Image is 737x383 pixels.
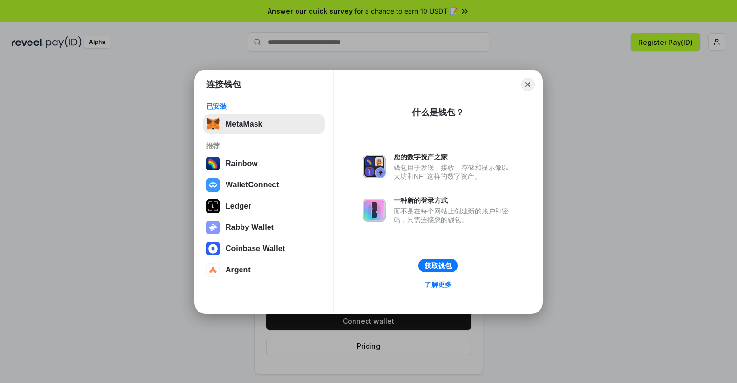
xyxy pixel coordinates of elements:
img: svg+xml,%3Csvg%20width%3D%2228%22%20height%3D%2228%22%20viewBox%3D%220%200%2028%2028%22%20fill%3D... [206,263,220,277]
button: Rainbow [203,154,325,173]
div: 了解更多 [425,280,452,289]
img: svg+xml,%3Csvg%20xmlns%3D%22http%3A%2F%2Fwww.w3.org%2F2000%2Fsvg%22%20fill%3D%22none%22%20viewBox... [363,199,386,222]
h1: 连接钱包 [206,79,241,90]
div: WalletConnect [226,181,279,189]
div: 您的数字资产之家 [394,153,513,161]
div: 已安装 [206,102,322,111]
button: Coinbase Wallet [203,239,325,258]
button: Close [521,78,535,91]
div: Rabby Wallet [226,223,274,232]
button: 获取钱包 [418,259,458,272]
img: svg+xml,%3Csvg%20xmlns%3D%22http%3A%2F%2Fwww.w3.org%2F2000%2Fsvg%22%20fill%3D%22none%22%20viewBox... [206,221,220,234]
div: Argent [226,266,251,274]
div: 一种新的登录方式 [394,196,513,205]
img: svg+xml,%3Csvg%20xmlns%3D%22http%3A%2F%2Fwww.w3.org%2F2000%2Fsvg%22%20fill%3D%22none%22%20viewBox... [363,155,386,178]
div: Coinbase Wallet [226,244,285,253]
button: MetaMask [203,114,325,134]
div: 获取钱包 [425,261,452,270]
button: Ledger [203,197,325,216]
button: Rabby Wallet [203,218,325,237]
img: svg+xml,%3Csvg%20width%3D%22120%22%20height%3D%22120%22%20viewBox%3D%220%200%20120%20120%22%20fil... [206,157,220,170]
button: WalletConnect [203,175,325,195]
div: Ledger [226,202,251,211]
div: MetaMask [226,120,262,128]
img: svg+xml,%3Csvg%20fill%3D%22none%22%20height%3D%2233%22%20viewBox%3D%220%200%2035%2033%22%20width%... [206,117,220,131]
div: Rainbow [226,159,258,168]
div: 钱包用于发送、接收、存储和显示像以太坊和NFT这样的数字资产。 [394,163,513,181]
div: 而不是在每个网站上创建新的账户和密码，只需连接您的钱包。 [394,207,513,224]
img: svg+xml,%3Csvg%20width%3D%2228%22%20height%3D%2228%22%20viewBox%3D%220%200%2028%2028%22%20fill%3D... [206,178,220,192]
a: 了解更多 [419,278,457,291]
img: svg+xml,%3Csvg%20width%3D%2228%22%20height%3D%2228%22%20viewBox%3D%220%200%2028%2028%22%20fill%3D... [206,242,220,255]
img: svg+xml,%3Csvg%20xmlns%3D%22http%3A%2F%2Fwww.w3.org%2F2000%2Fsvg%22%20width%3D%2228%22%20height%3... [206,199,220,213]
button: Argent [203,260,325,280]
div: 什么是钱包？ [412,107,464,118]
div: 推荐 [206,142,322,150]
